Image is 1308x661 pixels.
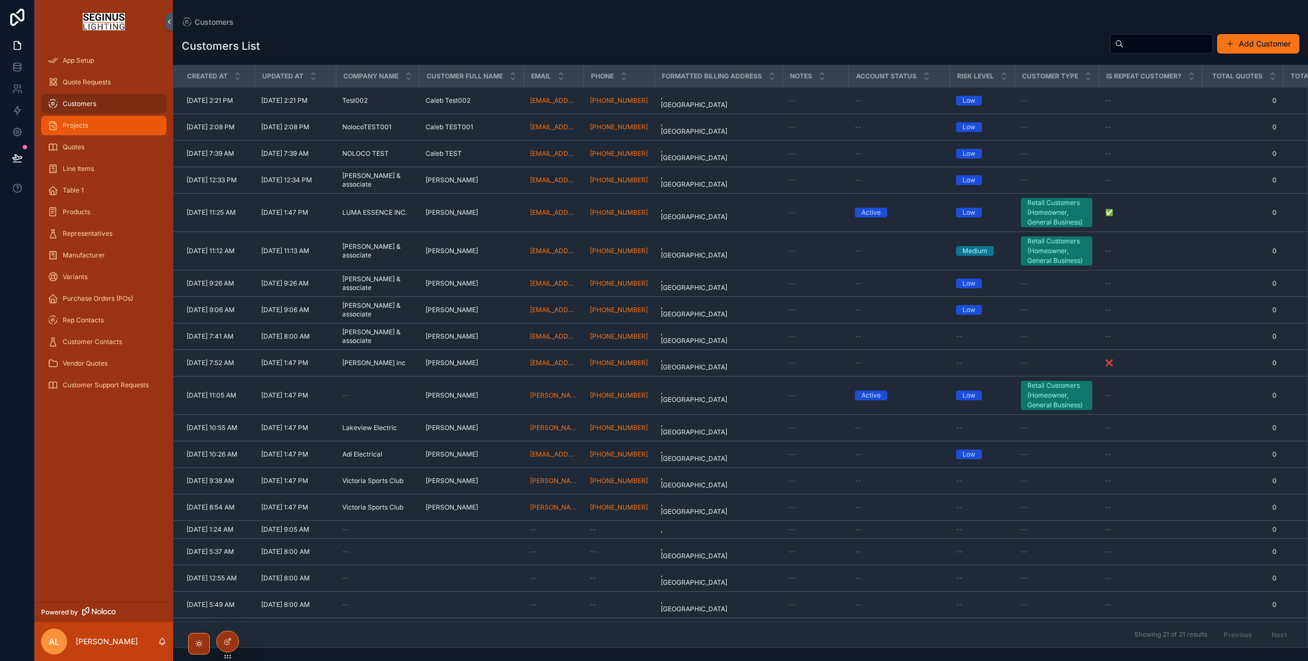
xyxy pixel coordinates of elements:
[855,279,861,288] span: --
[1209,176,1277,184] a: 0
[530,306,577,314] a: [EMAIL_ADDRESS][DOMAIN_NAME]
[661,301,731,319] span: , [GEOGRAPHIC_DATA]
[1105,123,1112,131] span: --
[1209,306,1277,314] span: 0
[187,149,234,158] span: [DATE] 7:39 AM
[661,328,731,345] span: , [GEOGRAPHIC_DATA]
[855,247,861,255] span: --
[530,208,577,217] a: [EMAIL_ADDRESS][DOMAIN_NAME]
[789,123,842,131] a: --
[789,279,842,288] a: --
[41,159,167,179] a: Line Items
[261,247,329,255] a: [DATE] 11:13 AM
[187,208,248,217] a: [DATE] 11:25 AM
[590,149,648,158] a: [PHONE_NUMBER]
[342,208,413,217] a: LUMA ESSENCE INC.
[661,275,776,292] a: , [GEOGRAPHIC_DATA]
[590,247,648,255] a: [PHONE_NUMBER]
[861,208,881,217] div: Active
[187,208,236,217] span: [DATE] 11:25 AM
[1209,332,1277,341] a: 0
[661,92,776,109] a: , [GEOGRAPHIC_DATA]
[261,247,309,255] span: [DATE] 11:13 AM
[261,149,309,158] span: [DATE] 7:39 AM
[855,359,943,367] a: --
[1209,247,1277,255] a: 0
[530,123,577,131] a: [EMAIL_ADDRESS][DOMAIN_NAME]
[187,306,248,314] a: [DATE] 9:06 AM
[590,208,648,217] a: [PHONE_NUMBER]
[342,208,407,217] span: LUMA ESSENCE INC.
[661,328,776,345] a: , [GEOGRAPHIC_DATA]
[1209,208,1277,217] a: 0
[261,96,308,105] span: [DATE] 2:21 PM
[855,306,943,314] a: --
[187,123,248,131] a: [DATE] 2:08 PM
[426,176,478,184] span: [PERSON_NAME]
[342,359,406,367] span: [PERSON_NAME] inc
[35,43,173,409] div: scrollable content
[1027,381,1086,410] div: Retail Customers (Homeowner, General Business)
[41,72,167,92] a: Quote Requests
[1021,236,1092,266] a: Retail Customers (Homeowner, General Business)
[956,332,962,341] span: --
[1105,332,1196,341] a: --
[63,359,108,368] span: Vendor Quotes
[426,247,517,255] a: [PERSON_NAME]
[855,208,943,217] a: Active
[426,247,478,255] span: [PERSON_NAME]
[1105,96,1112,105] span: --
[426,176,517,184] a: [PERSON_NAME]
[956,149,1008,158] a: Low
[1105,176,1196,184] a: --
[661,204,731,221] span: , [GEOGRAPHIC_DATA]
[195,17,234,28] span: Customers
[956,96,1008,105] a: Low
[187,332,248,341] a: [DATE] 7:41 AM
[789,96,842,105] a: --
[342,275,413,292] a: [PERSON_NAME] & associate
[41,375,167,395] a: Customer Support Requests
[956,246,1008,256] a: Medium
[661,242,776,260] a: , [GEOGRAPHIC_DATA]
[661,301,776,319] a: , [GEOGRAPHIC_DATA]
[63,229,112,238] span: Representatives
[530,359,577,367] a: [EMAIL_ADDRESS][DOMAIN_NAME]
[261,208,308,217] span: [DATE] 1:47 PM
[1209,359,1277,367] span: 0
[855,149,943,158] a: --
[342,301,413,319] span: [PERSON_NAME] & associate
[63,294,133,303] span: Purchase Orders (POs)
[41,289,167,308] a: Purchase Orders (POs)
[590,123,648,131] a: [PHONE_NUMBER]
[962,96,975,105] div: Low
[590,176,648,184] a: [PHONE_NUMBER]
[1021,149,1027,158] span: --
[661,145,731,162] span: , [GEOGRAPHIC_DATA]
[187,176,248,184] a: [DATE] 12:33 PM
[41,310,167,330] a: Rep Contacts
[261,123,329,131] a: [DATE] 2:08 PM
[426,306,478,314] span: [PERSON_NAME]
[261,279,309,288] span: [DATE] 9:26 AM
[187,332,234,341] span: [DATE] 7:41 AM
[530,279,577,288] a: [EMAIL_ADDRESS][DOMAIN_NAME]
[661,171,776,189] a: , [GEOGRAPHIC_DATA]
[962,175,975,185] div: Low
[1209,96,1277,105] a: 0
[63,100,96,108] span: Customers
[661,204,776,221] a: , [GEOGRAPHIC_DATA]
[661,354,776,372] a: , [GEOGRAPHIC_DATA]
[1105,247,1112,255] span: --
[855,96,943,105] a: --
[63,251,105,260] span: Manufacturer
[956,279,1008,288] a: Low
[661,275,731,292] span: , [GEOGRAPHIC_DATA]
[590,96,648,105] a: [PHONE_NUMBER]
[426,208,517,217] a: [PERSON_NAME]
[855,332,943,341] a: --
[63,316,104,325] span: Rep Contacts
